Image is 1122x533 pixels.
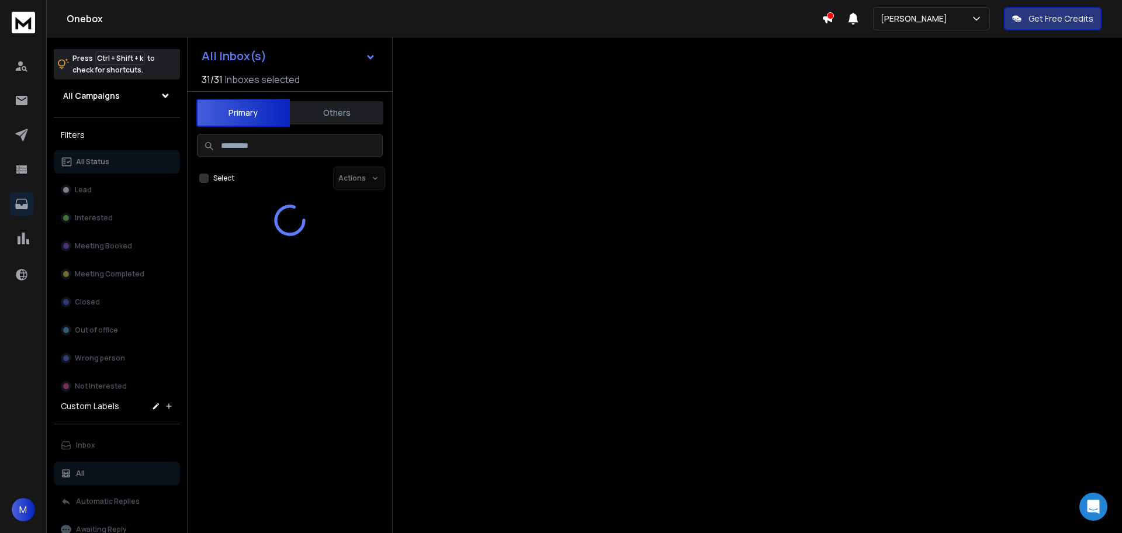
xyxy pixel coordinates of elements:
[54,84,180,108] button: All Campaigns
[1079,493,1107,521] div: Open Intercom Messenger
[881,13,952,25] p: [PERSON_NAME]
[12,12,35,33] img: logo
[61,400,119,412] h3: Custom Labels
[290,100,383,126] button: Others
[192,44,385,68] button: All Inbox(s)
[12,498,35,521] button: M
[54,127,180,143] h3: Filters
[72,53,155,76] p: Press to check for shortcuts.
[63,90,120,102] h1: All Campaigns
[202,50,266,62] h1: All Inbox(s)
[196,99,290,127] button: Primary
[1028,13,1093,25] p: Get Free Credits
[225,72,300,86] h3: Inboxes selected
[213,174,234,183] label: Select
[1004,7,1102,30] button: Get Free Credits
[67,12,822,26] h1: Onebox
[95,51,145,65] span: Ctrl + Shift + k
[202,72,223,86] span: 31 / 31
